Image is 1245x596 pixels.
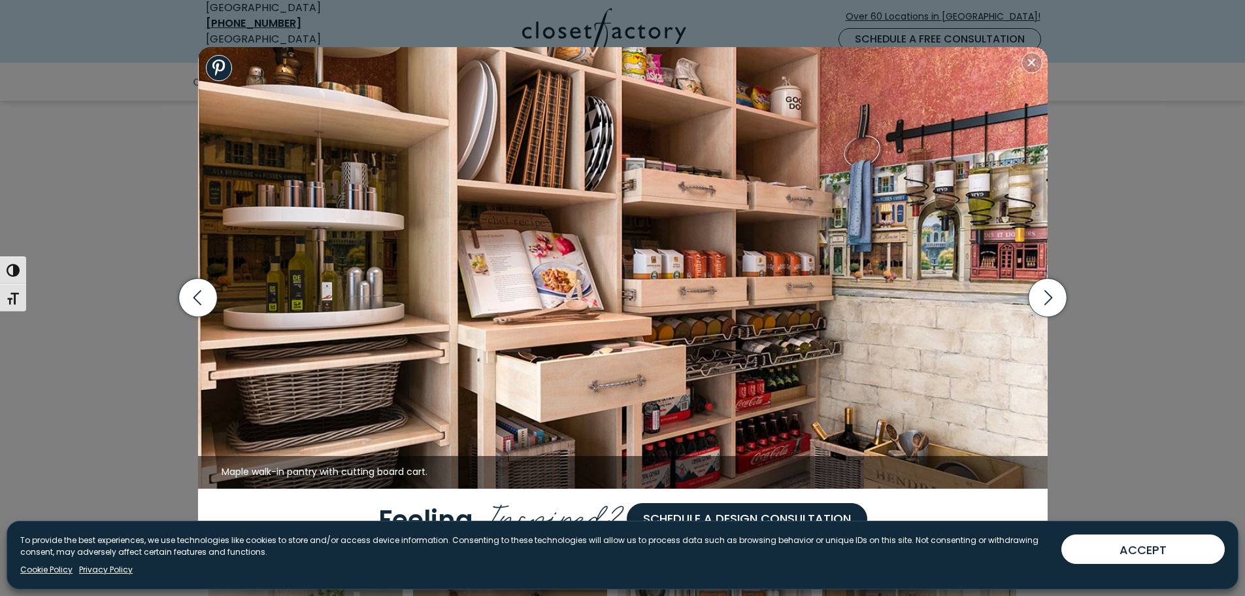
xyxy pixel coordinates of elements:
a: Cookie Policy [20,564,73,576]
figcaption: Maple walk-in pantry with cutting board cart. [198,456,1048,489]
a: Schedule a Design Consultation [627,503,867,535]
a: Privacy Policy [79,564,133,576]
img: Maple walk-in pantry with cutting board cart. [198,47,1048,489]
span: Inspired? [480,488,627,540]
span: Feeling [378,501,473,538]
button: Close modal [1021,52,1042,73]
a: Share to Pinterest [206,55,232,81]
p: To provide the best experiences, we use technologies like cookies to store and/or access device i... [20,535,1051,558]
button: ACCEPT [1061,535,1225,564]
